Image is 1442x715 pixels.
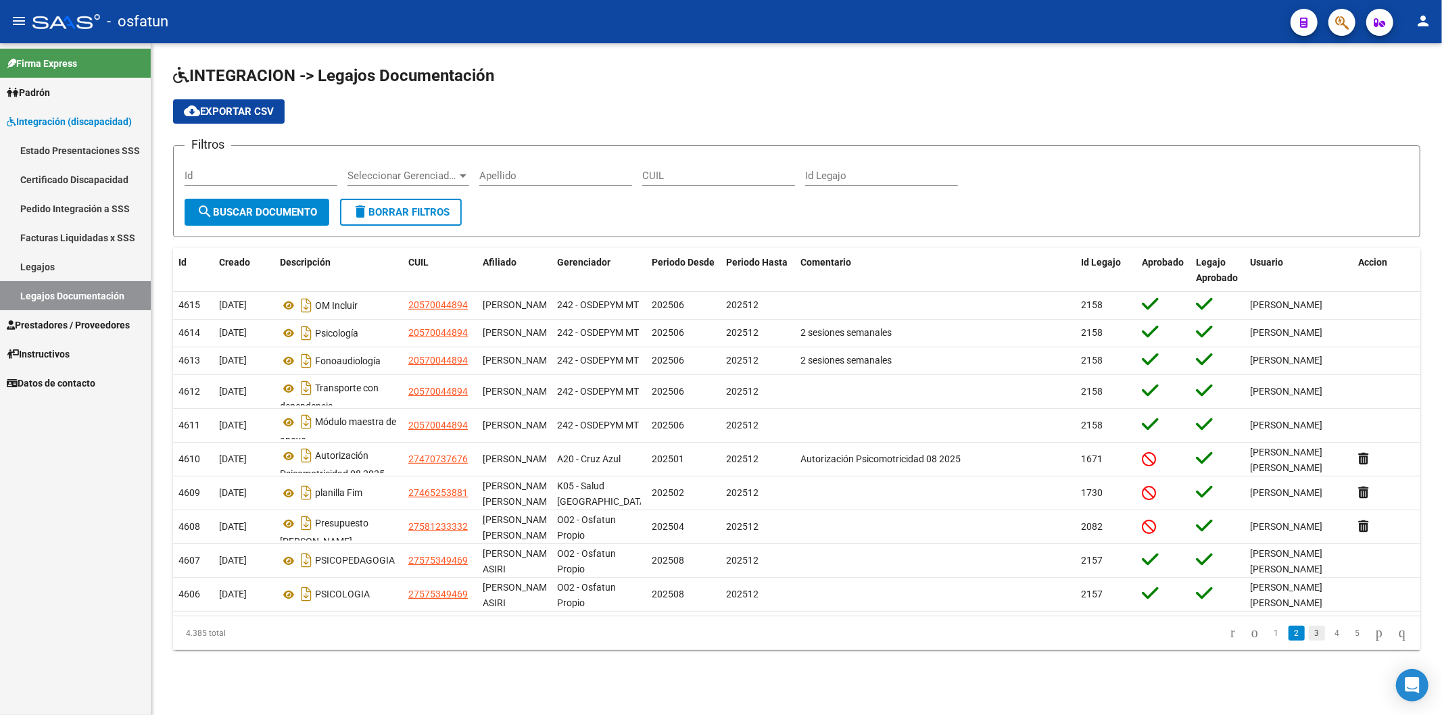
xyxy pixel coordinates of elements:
span: Autorización Psicomotricidad 08 2025 [800,453,961,464]
span: 242 - OSDEPYM MT [557,420,639,430]
mat-icon: delete [352,203,368,220]
span: 202512 [726,555,759,566]
span: 202512 [726,355,759,366]
span: Firma Express [7,56,77,71]
span: 4609 [178,487,200,498]
datatable-header-cell: Id Legajo [1076,248,1136,293]
span: CABALLERO VENTURA ZOE ISABEL [483,514,555,541]
span: Psicología [315,328,358,339]
span: ROJAS CARRILLO GEMA ASIRI [483,548,555,574]
span: 202506 [652,299,684,310]
span: 2158 [1081,355,1103,366]
datatable-header-cell: Gerenciador [552,248,646,293]
span: 2 sesiones semanales [800,355,892,366]
span: 27575349469 [408,589,468,599]
span: 2157 [1081,589,1103,599]
span: 242 - OSDEPYM MT [557,327,639,338]
span: OM Incluir [315,300,358,311]
span: [DATE] [219,386,247,397]
span: Autorización Psicomotricidad 08 2025 [280,451,385,480]
span: Transporte con dependencia [280,383,379,412]
span: [PERSON_NAME] [1250,521,1322,532]
span: LONGHI ABRIL VALENTINA [483,453,555,464]
span: 20570044894 [408,420,468,430]
span: [DATE] [219,299,247,310]
span: RAMOS PEDRO DIEGO [483,420,555,430]
span: Presupuesto [PERSON_NAME]. [280,518,368,547]
span: Gerenciador [557,257,610,268]
span: CUIL [408,257,429,268]
span: Usuario [1250,257,1283,268]
span: 1730 [1081,487,1103,498]
mat-icon: person [1415,13,1431,29]
span: 202504 [652,521,684,532]
span: [DATE] [219,420,247,430]
datatable-header-cell: Afiliado [477,248,552,293]
mat-icon: search [197,203,213,220]
span: Buscar Documento [197,206,317,218]
a: 4 [1329,626,1345,641]
span: 20570044894 [408,299,468,310]
span: 202512 [726,521,759,532]
span: Afiliado [483,257,516,268]
button: Exportar CSV [173,99,285,124]
span: 202512 [726,386,759,397]
datatable-header-cell: Descripción [274,248,403,293]
span: [DATE] [219,453,247,464]
span: [PERSON_NAME] [1250,487,1322,498]
a: go to previous page [1245,626,1264,641]
span: [DATE] [219,521,247,532]
span: Datos de contacto [7,376,95,391]
span: 4607 [178,555,200,566]
datatable-header-cell: Usuario [1245,248,1353,293]
span: [PERSON_NAME] [1250,327,1322,338]
span: 2158 [1081,299,1103,310]
span: [DATE] [219,487,247,498]
li: page 5 [1347,622,1368,645]
span: Integración (discapacidad) [7,114,132,129]
span: 4608 [178,521,200,532]
datatable-header-cell: Id [173,248,214,293]
a: 3 [1309,626,1325,641]
i: Descargar documento [297,583,315,605]
span: Fonoaudiología [315,355,381,366]
span: RAMOS PEDRO DIEGO [483,355,555,366]
datatable-header-cell: Periodo Hasta [721,248,795,293]
i: Descargar documento [297,512,315,534]
span: Prestadores / Proveedores [7,318,130,332]
datatable-header-cell: Legajo Aprobado [1191,248,1245,293]
a: go to next page [1370,626,1389,641]
span: 202508 [652,589,684,599]
span: 242 - OSDEPYM MT [557,386,639,397]
span: RAMOS PEDRO DIEGO [483,327,555,338]
span: 20570044894 [408,386,468,397]
span: planilla Fim [315,488,362,499]
i: Descargar documento [297,482,315,503]
i: Descargar documento [297,445,315,466]
span: INTEGRACION -> Legajos Documentación [173,66,494,85]
span: - osfatun [107,7,168,36]
span: 27465253881 [408,487,468,498]
span: VILLAGRA CAMILA AGUSTINA [483,480,555,507]
span: 202502 [652,487,684,498]
span: 202508 [652,555,684,566]
span: 27581233332 [408,521,468,532]
span: [DATE] [219,327,247,338]
datatable-header-cell: Periodo Desde [646,248,721,293]
span: 4606 [178,589,200,599]
span: 2158 [1081,327,1103,338]
i: Descargar documento [297,322,315,344]
span: [DATE] [219,555,247,566]
span: O02 - Osfatun Propio [557,548,616,574]
datatable-header-cell: Creado [214,248,274,293]
li: page 3 [1307,622,1327,645]
div: Open Intercom Messenger [1396,669,1428,701]
span: 4611 [178,420,200,430]
span: [DATE] [219,355,247,366]
span: 202512 [726,453,759,464]
span: Módulo maestra de apoyo [280,417,396,446]
h3: Filtros [185,135,231,154]
span: Descripción [280,257,331,268]
span: Instructivos [7,347,70,362]
span: 242 - OSDEPYM MT [557,355,639,366]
